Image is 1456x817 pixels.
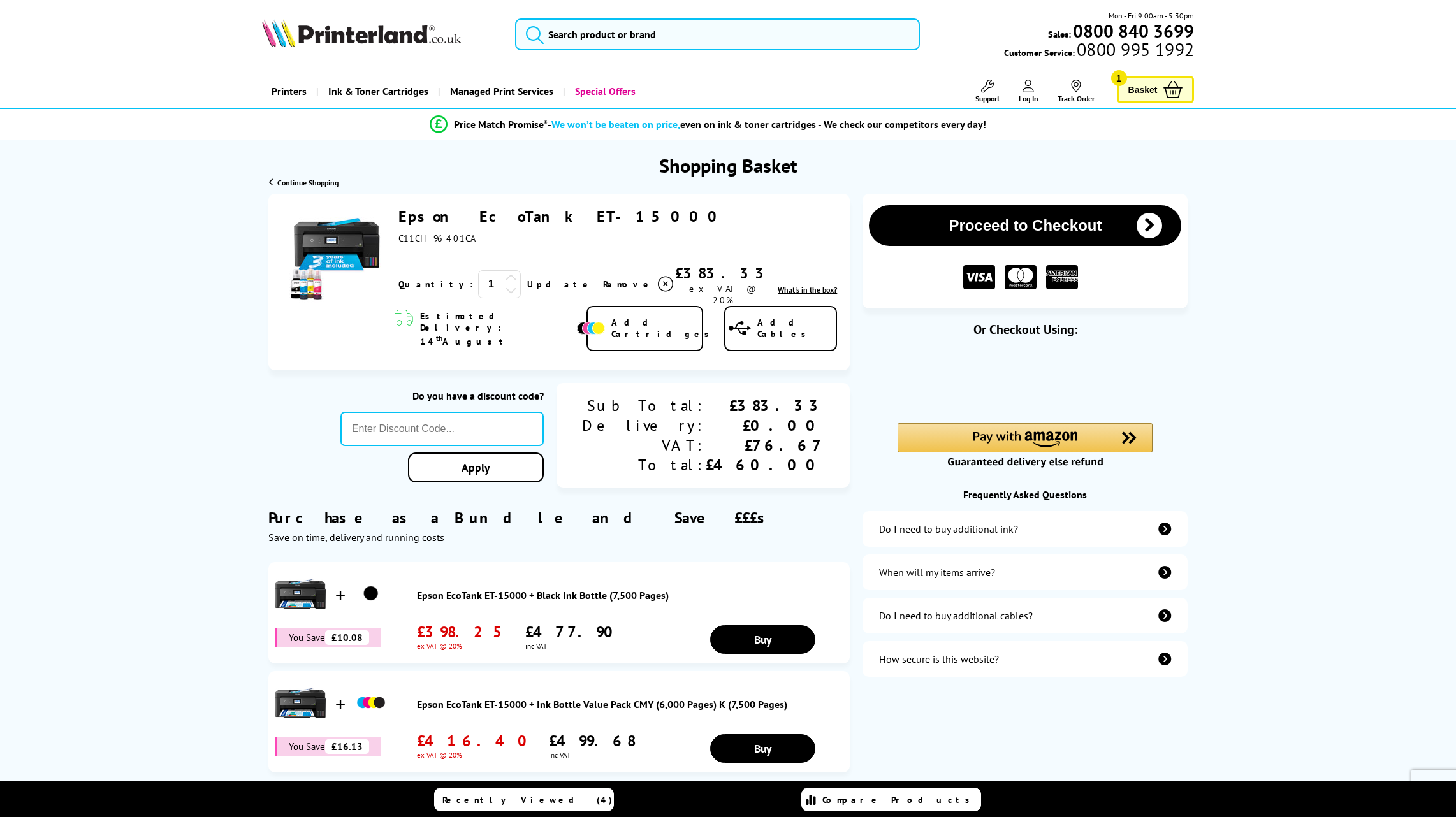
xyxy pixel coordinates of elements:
a: secure-website [863,641,1188,677]
input: Search product or brand [515,18,920,50]
input: Enter Discount Code... [340,412,544,446]
div: You Save [275,628,381,647]
a: Track Order [1058,80,1095,103]
img: Add Cartridges [577,322,605,335]
sup: th [436,333,442,343]
div: Amazon Pay - Use your Amazon account [898,423,1153,468]
a: 0800 840 3699 [1071,25,1194,37]
div: Total: [582,455,706,475]
span: inc VAT [525,642,622,651]
div: - even on ink & toner cartridges - We check our competitors every day! [548,118,986,131]
span: £477.90 [525,622,622,642]
span: Log In [1019,94,1038,103]
span: £499.68 [549,731,635,751]
a: Managed Print Services [438,75,563,108]
a: lnk_inthebox [778,285,837,294]
div: Save on time, delivery and running costs [268,531,850,544]
a: Recently Viewed (4) [434,788,614,811]
span: ex VAT @ 20% [417,751,536,760]
span: Remove [603,278,653,290]
a: Update [527,278,593,290]
img: American Express [1046,265,1078,290]
div: Do I need to buy additional cables? [879,609,1033,622]
div: VAT: [582,435,706,455]
span: Estimated Delivery: 14 August [420,310,574,347]
span: ex VAT @ 20% [417,642,513,651]
span: Mon - Fri 9:00am - 5:30pm [1109,10,1194,22]
span: C11CH96401CA [398,233,475,244]
div: Or Checkout Using: [863,321,1188,338]
span: Compare Products [822,794,977,806]
a: Delete item from your basket [603,275,675,294]
span: Add Cables [757,317,836,340]
div: Purchase as a Bundle and Save £££s [268,489,850,544]
img: Epson EcoTank ET-15000 + Black Ink Bottle (7,500 Pages) [355,578,387,610]
span: Quantity: [398,278,473,290]
a: Special Offers [563,75,645,108]
img: Epson EcoTank ET-15000 + Ink Bottle Value Pack CMY (6,000 Pages) K (7,500 Pages) [355,687,387,719]
span: Recently Viewed (4) [442,794,613,806]
img: Epson EcoTank ET-15000 [289,207,384,303]
a: Buy [710,734,815,763]
button: Proceed to Checkout [869,205,1181,246]
a: items-arrive [863,554,1188,590]
span: Customer Service: [1004,43,1194,59]
div: Sub Total: [582,396,706,416]
a: additional-cables [863,598,1188,633]
span: Add Cartridges [611,317,716,340]
span: £16.13 [325,739,369,754]
div: £383.33 [706,396,824,416]
a: Buy [710,625,815,654]
span: We won’t be beaten on price, [551,118,680,131]
a: additional-ink [863,511,1188,547]
div: How secure is this website? [879,653,999,665]
span: 1 [1111,70,1127,86]
span: £416.40 [417,731,536,751]
span: Continue Shopping [277,178,339,187]
span: Price Match Promise* [454,118,548,131]
h1: Shopping Basket [659,153,797,178]
div: Delivery: [582,416,706,435]
img: Epson EcoTank ET-15000 + Ink Bottle Value Pack CMY (6,000 Pages) K (7,500 Pages) [275,677,326,728]
span: Support [975,94,1000,103]
div: £460.00 [706,455,824,475]
a: Epson EcoTank ET-15000 + Black Ink Bottle (7,500 Pages) [417,589,844,602]
iframe: PayPal [898,358,1153,401]
img: VISA [963,265,995,290]
a: Epson EcoTank ET-15000 + Ink Bottle Value Pack CMY (6,000 Pages) K (7,500 Pages) [417,698,844,711]
div: £383.33 [675,263,770,283]
a: Ink & Toner Cartridges [316,75,438,108]
a: Continue Shopping [269,178,339,187]
span: inc VAT [549,751,635,760]
span: Ink & Toner Cartridges [328,75,428,108]
span: What's in the box? [778,285,837,294]
div: Do you have a discount code? [340,389,544,402]
div: Do I need to buy additional ink? [879,523,1018,535]
a: Log In [1019,80,1038,103]
img: Epson EcoTank ET-15000 + Black Ink Bottle (7,500 Pages) [275,568,326,619]
a: Printerland Logo [262,19,500,50]
img: Printerland Logo [262,19,461,47]
a: Compare Products [801,788,981,811]
a: Printers [262,75,316,108]
span: ex VAT @ 20% [689,283,756,306]
span: Basket [1128,81,1158,98]
div: £0.00 [706,416,824,435]
b: 0800 840 3699 [1073,19,1194,43]
li: modal_Promise [224,113,1191,136]
div: When will my items arrive? [879,566,995,579]
span: £398.25 [417,622,513,642]
a: Apply [408,452,544,482]
a: Support [975,80,1000,103]
a: Epson EcoTank ET-15000 [398,206,726,226]
div: £76.67 [706,435,824,455]
img: MASTER CARD [1005,265,1037,290]
span: £10.08 [325,630,369,645]
span: 0800 995 1992 [1075,43,1194,55]
div: You Save [275,737,381,756]
span: Sales: [1048,28,1071,40]
div: Frequently Asked Questions [863,488,1188,501]
a: Basket 1 [1117,76,1195,103]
